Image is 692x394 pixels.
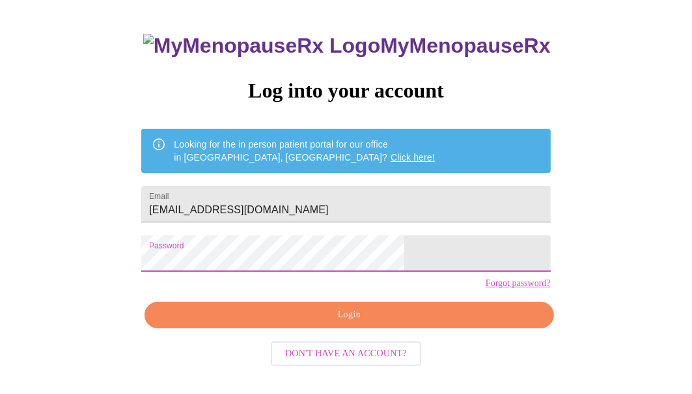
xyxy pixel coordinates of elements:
div: Looking for the in person patient portal for our office in [GEOGRAPHIC_DATA], [GEOGRAPHIC_DATA]? [174,133,435,169]
span: Login [159,307,538,323]
h3: Log into your account [141,79,550,103]
button: Don't have an account? [271,341,421,367]
span: Don't have an account? [285,346,407,362]
a: Forgot password? [486,278,551,289]
a: Don't have an account? [268,347,424,358]
img: MyMenopauseRx Logo [143,34,380,58]
h3: MyMenopauseRx [143,34,551,58]
a: Click here! [391,152,435,163]
button: Login [145,302,553,328]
